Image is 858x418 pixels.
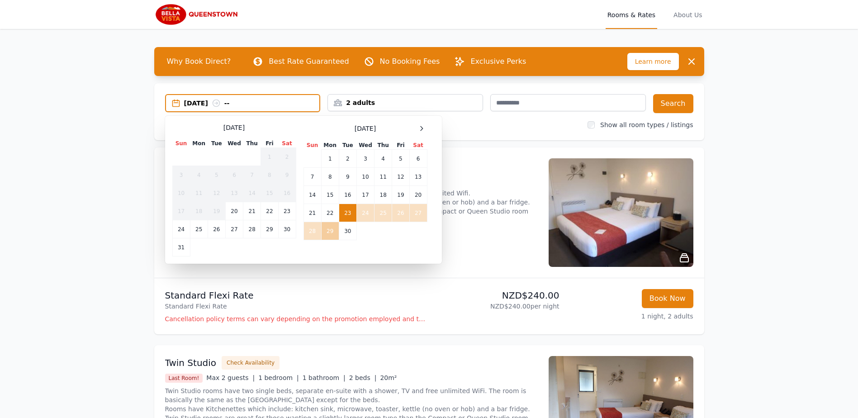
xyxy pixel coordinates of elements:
td: 15 [261,184,278,202]
th: Fri [261,139,278,148]
td: 20 [225,202,243,220]
p: No Booking Fees [380,56,440,67]
td: 29 [321,222,339,240]
td: 26 [392,204,409,222]
div: 2 adults [328,98,483,107]
p: Exclusive Perks [470,56,526,67]
td: 17 [172,202,190,220]
span: Learn more [627,53,679,70]
p: Standard Flexi Rate [165,289,426,302]
td: 2 [278,148,296,166]
td: 13 [409,168,427,186]
td: 20 [409,186,427,204]
th: Thu [243,139,261,148]
td: 5 [208,166,225,184]
th: Wed [356,141,374,150]
td: 19 [392,186,409,204]
td: 16 [278,184,296,202]
td: 1 [321,150,339,168]
th: Mon [321,141,339,150]
p: NZD$240.00 per night [433,302,559,311]
td: 17 [356,186,374,204]
td: 16 [339,186,356,204]
td: 12 [208,184,225,202]
td: 28 [243,220,261,238]
th: Tue [208,139,225,148]
td: 9 [339,168,356,186]
span: [DATE] [223,123,245,132]
td: 8 [321,168,339,186]
label: Show all room types / listings [600,121,693,128]
td: 11 [190,184,208,202]
img: Bella Vista Queenstown [154,4,241,25]
button: Search [653,94,693,113]
td: 3 [356,150,374,168]
p: 1 night, 2 adults [567,312,693,321]
span: Max 2 guests | [206,374,255,381]
td: 21 [303,204,321,222]
th: Sat [409,141,427,150]
td: 4 [190,166,208,184]
div: [DATE] -- [184,99,320,108]
td: 7 [243,166,261,184]
td: 1 [261,148,278,166]
td: 22 [261,202,278,220]
td: 2 [339,150,356,168]
td: 11 [374,168,392,186]
th: Mon [190,139,208,148]
p: Cancellation policy terms can vary depending on the promotion employed and the time of stay of th... [165,314,426,323]
td: 6 [225,166,243,184]
td: 12 [392,168,409,186]
td: 21 [243,202,261,220]
span: Why Book Direct? [160,52,238,71]
span: 20m² [380,374,397,381]
td: 19 [208,202,225,220]
span: Last Room! [165,374,203,383]
td: 22 [321,204,339,222]
td: 27 [409,204,427,222]
span: [DATE] [355,124,376,133]
td: 18 [374,186,392,204]
td: 23 [339,204,356,222]
button: Check Availability [222,356,280,370]
td: 30 [278,220,296,238]
td: 10 [172,184,190,202]
button: Book Now [642,289,693,308]
h3: Twin Studio [165,356,217,369]
td: 27 [225,220,243,238]
td: 6 [409,150,427,168]
th: Sat [278,139,296,148]
td: 15 [321,186,339,204]
td: 18 [190,202,208,220]
span: 2 beds | [349,374,377,381]
td: 9 [278,166,296,184]
td: 30 [339,222,356,240]
th: Fri [392,141,409,150]
th: Thu [374,141,392,150]
td: 10 [356,168,374,186]
p: NZD$240.00 [433,289,559,302]
td: 23 [278,202,296,220]
td: 13 [225,184,243,202]
td: 26 [208,220,225,238]
th: Sun [172,139,190,148]
td: 3 [172,166,190,184]
th: Wed [225,139,243,148]
span: 1 bathroom | [303,374,346,381]
th: Tue [339,141,356,150]
td: 25 [190,220,208,238]
td: 24 [172,220,190,238]
td: 24 [356,204,374,222]
p: Standard Flexi Rate [165,302,426,311]
td: 4 [374,150,392,168]
td: 29 [261,220,278,238]
td: 8 [261,166,278,184]
td: 14 [303,186,321,204]
th: Sun [303,141,321,150]
p: Best Rate Guaranteed [269,56,349,67]
span: 1 bedroom | [258,374,299,381]
td: 25 [374,204,392,222]
td: 14 [243,184,261,202]
td: 7 [303,168,321,186]
td: 28 [303,222,321,240]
